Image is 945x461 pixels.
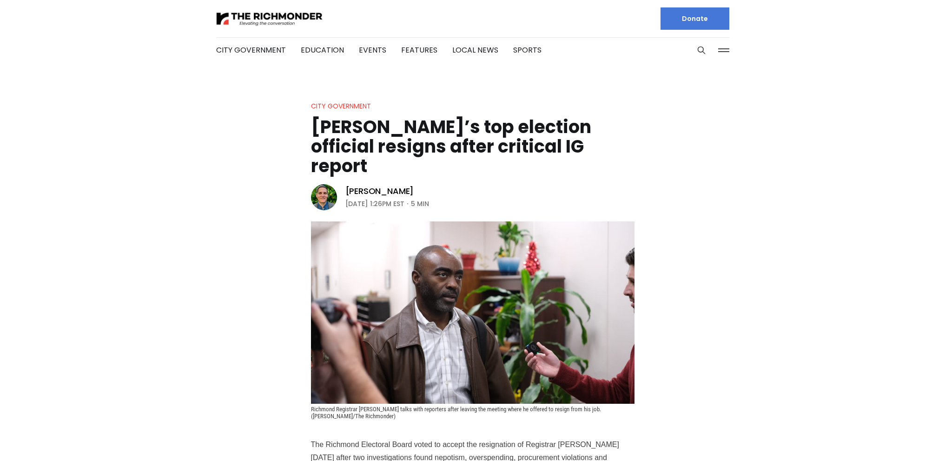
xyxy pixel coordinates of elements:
[345,198,404,209] time: [DATE] 1:26PM EST
[661,7,729,30] a: Donate
[311,101,371,111] a: City Government
[311,406,602,420] span: Richmond Registrar [PERSON_NAME] talks with reporters after leaving the meeting where he offered ...
[452,45,498,55] a: Local News
[301,45,344,55] a: Education
[311,117,634,176] h1: [PERSON_NAME]’s top election official resigns after critical IG report
[694,43,708,57] button: Search this site
[216,45,286,55] a: City Government
[411,198,429,209] span: 5 min
[216,11,323,27] img: The Richmonder
[345,186,414,197] a: [PERSON_NAME]
[401,45,437,55] a: Features
[359,45,386,55] a: Events
[513,45,542,55] a: Sports
[311,184,337,210] img: Graham Moomaw
[311,221,634,404] img: Richmond’s top election official resigns after critical IG report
